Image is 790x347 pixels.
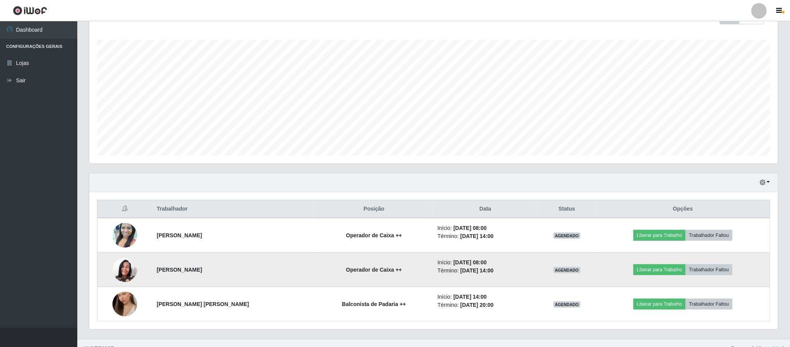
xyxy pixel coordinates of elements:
button: Trabalhador Faltou [686,299,732,310]
li: Início: [438,293,533,301]
span: AGENDADO [553,267,581,273]
button: Trabalhador Faltou [686,230,732,241]
strong: Operador de Caixa ++ [346,267,402,273]
img: 1726843686104.jpeg [112,282,137,326]
button: Liberar para Trabalho [633,264,686,275]
strong: [PERSON_NAME] [PERSON_NAME] [157,301,249,307]
li: Início: [438,224,533,232]
button: Trabalhador Faltou [686,264,732,275]
li: Término: [438,301,533,309]
strong: Balconista de Padaria ++ [342,301,406,307]
th: Opções [596,200,770,218]
strong: [PERSON_NAME] [157,232,202,238]
th: Trabalhador [152,200,315,218]
img: CoreUI Logo [13,6,47,15]
span: AGENDADO [553,233,581,239]
button: Liberar para Trabalho [633,299,686,310]
time: [DATE] 14:00 [453,294,487,300]
time: [DATE] 20:00 [460,302,494,308]
th: Data [433,200,538,218]
strong: Operador de Caixa ++ [346,232,402,238]
li: Término: [438,267,533,275]
span: AGENDADO [553,301,581,308]
time: [DATE] 14:00 [460,233,494,239]
button: Liberar para Trabalho [633,230,686,241]
li: Término: [438,232,533,240]
th: Posição [315,200,433,218]
time: [DATE] 08:00 [453,259,487,265]
time: [DATE] 08:00 [453,225,487,231]
img: 1750686555733.jpeg [112,257,137,282]
li: Início: [438,259,533,267]
th: Status [538,200,596,218]
time: [DATE] 14:00 [460,267,494,274]
img: 1650687338616.jpeg [112,213,137,257]
strong: [PERSON_NAME] [157,267,202,273]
